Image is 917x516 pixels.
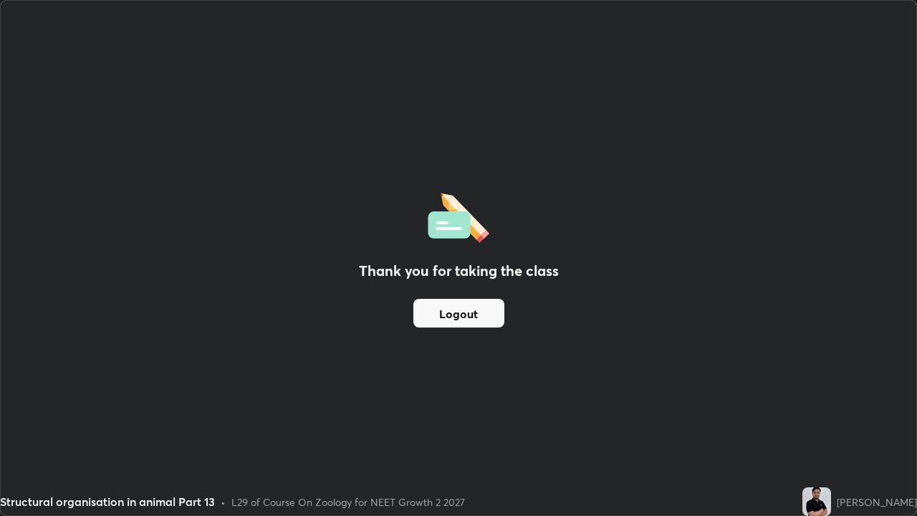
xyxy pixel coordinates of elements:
[802,487,831,516] img: a7d7a7f8ab824ab18d222bb0c4e100d1.jpg
[221,494,226,510] div: •
[428,188,489,243] img: offlineFeedback.1438e8b3.svg
[837,494,917,510] div: [PERSON_NAME]
[359,260,559,282] h2: Thank you for taking the class
[231,494,465,510] div: L29 of Course On Zoology for NEET Growth 2 2027
[413,299,504,328] button: Logout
